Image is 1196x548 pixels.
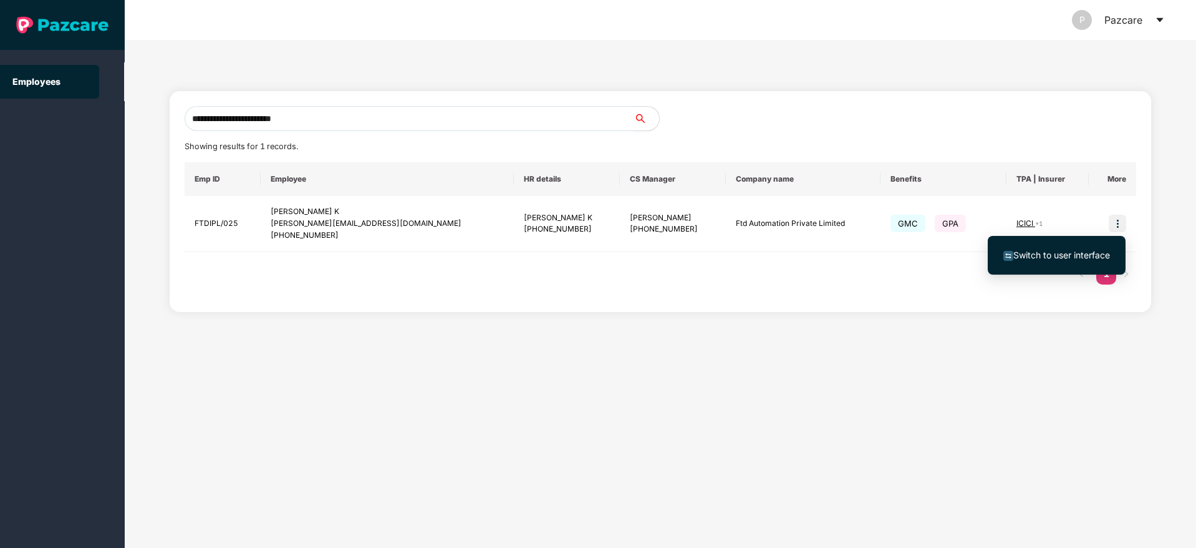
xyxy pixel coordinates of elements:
a: Employees [12,76,60,87]
th: Employee [261,162,514,196]
div: [PERSON_NAME] K [271,206,504,218]
td: Ftd Automation Private Limited [726,196,881,252]
th: More [1089,162,1136,196]
span: + 1 [1035,220,1043,227]
div: [PERSON_NAME] [630,212,715,224]
th: TPA | Insurer [1006,162,1089,196]
div: [PHONE_NUMBER] [524,223,610,235]
span: ICICI [1016,218,1035,228]
button: search [634,106,660,131]
div: [PERSON_NAME][EMAIL_ADDRESS][DOMAIN_NAME] [271,218,504,230]
th: Benefits [880,162,1006,196]
img: icon [1109,215,1126,232]
span: search [634,114,659,124]
td: FTDIPL/025 [185,196,261,252]
span: GMC [890,215,925,232]
span: P [1079,10,1085,30]
th: HR details [514,162,620,196]
span: Showing results for 1 records. [185,142,298,151]
th: Company name [726,162,881,196]
span: Switch to user interface [1013,250,1110,260]
div: [PHONE_NUMBER] [630,223,715,235]
li: Next Page [1116,265,1136,285]
button: right [1116,265,1136,285]
span: right [1122,270,1130,278]
div: [PHONE_NUMBER] [271,230,504,242]
span: caret-down [1155,15,1165,25]
img: svg+xml;base64,PHN2ZyB4bWxucz0iaHR0cDovL3d3dy53My5vcmcvMjAwMC9zdmciIHdpZHRoPSIxNiIgaGVpZ2h0PSIxNi... [1003,251,1013,261]
th: CS Manager [620,162,725,196]
th: Emp ID [185,162,261,196]
span: GPA [935,215,966,232]
div: [PERSON_NAME] K [524,212,610,224]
